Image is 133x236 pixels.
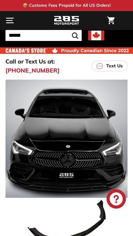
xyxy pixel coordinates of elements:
[104,11,118,30] a: Cart
[23,2,111,9] p: 📦 Customs Fees Prepaid for All US Orders!
[5,30,82,41] input: Search
[54,15,79,26] img: Logo_285_Motorsport_areodynamics_components
[5,57,55,66] p: Call or Text Us at:
[5,66,60,75] a: [PHONE_NUMBER]
[105,189,128,210] inbox-online-store-chat: Shopify online store chat
[106,63,123,69] p: Text Us
[92,61,128,71] a: Text Us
